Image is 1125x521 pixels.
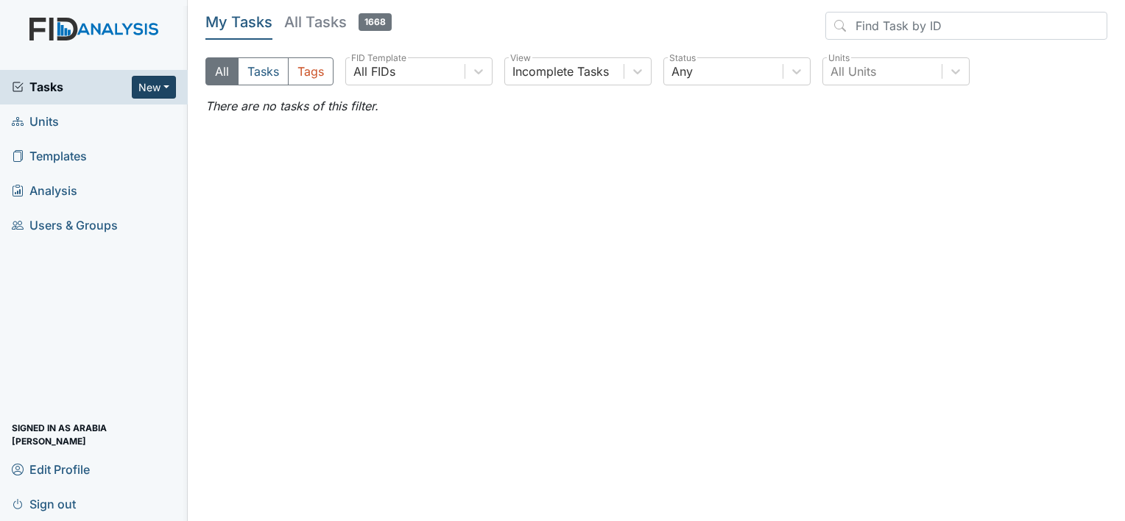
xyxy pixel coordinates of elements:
[12,214,118,237] span: Users & Groups
[359,13,392,31] span: 1668
[284,12,392,32] h5: All Tasks
[12,145,87,168] span: Templates
[825,12,1107,40] input: Find Task by ID
[12,110,59,133] span: Units
[205,99,378,113] em: There are no tasks of this filter.
[512,63,609,80] div: Incomplete Tasks
[12,423,176,446] span: Signed in as Arabia [PERSON_NAME]
[353,63,395,80] div: All FIDs
[12,492,76,515] span: Sign out
[132,76,176,99] button: New
[238,57,289,85] button: Tasks
[205,57,239,85] button: All
[830,63,876,80] div: All Units
[288,57,334,85] button: Tags
[671,63,693,80] div: Any
[205,12,272,32] h5: My Tasks
[205,57,334,85] div: Type filter
[12,180,77,202] span: Analysis
[12,78,132,96] a: Tasks
[12,458,90,481] span: Edit Profile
